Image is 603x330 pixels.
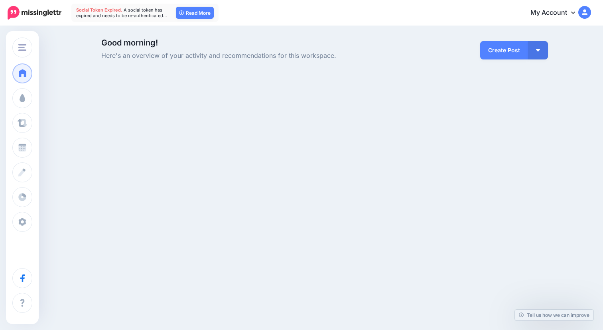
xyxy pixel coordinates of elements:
[76,7,167,18] span: A social token has expired and needs to be re-authenticated…
[76,7,122,13] span: Social Token Expired.
[18,44,26,51] img: menu.png
[522,3,591,23] a: My Account
[515,310,593,320] a: Tell us how we can improve
[101,38,158,47] span: Good morning!
[176,7,214,19] a: Read More
[8,6,61,20] img: Missinglettr
[101,51,395,61] span: Here's an overview of your activity and recommendations for this workspace.
[536,49,540,51] img: arrow-down-white.png
[480,41,528,59] a: Create Post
